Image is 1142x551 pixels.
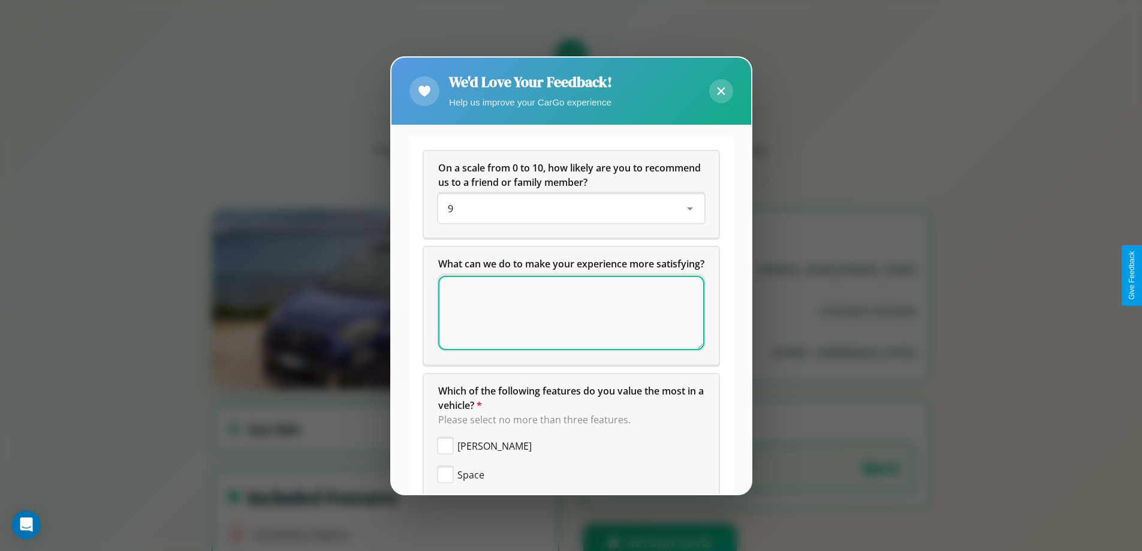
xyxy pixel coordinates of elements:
[457,439,532,453] span: [PERSON_NAME]
[438,161,704,189] h5: On a scale from 0 to 10, how likely are you to recommend us to a friend or family member?
[438,384,706,412] span: Which of the following features do you value the most in a vehicle?
[448,202,453,215] span: 9
[438,161,703,189] span: On a scale from 0 to 10, how likely are you to recommend us to a friend or family member?
[449,72,612,92] h2: We'd Love Your Feedback!
[438,194,704,223] div: On a scale from 0 to 10, how likely are you to recommend us to a friend or family member?
[438,257,704,270] span: What can we do to make your experience more satisfying?
[12,510,41,539] div: Open Intercom Messenger
[457,468,484,482] span: Space
[438,413,631,426] span: Please select no more than three features.
[1128,251,1136,300] div: Give Feedback
[449,94,612,110] p: Help us improve your CarGo experience
[424,151,719,237] div: On a scale from 0 to 10, how likely are you to recommend us to a friend or family member?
